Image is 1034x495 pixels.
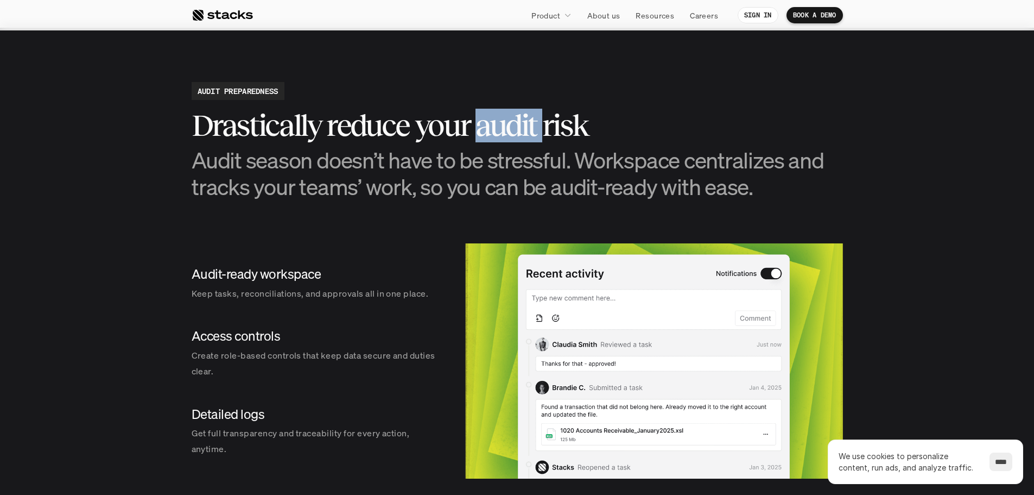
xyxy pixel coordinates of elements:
p: BOOK A DEMO [793,11,836,19]
p: Create role-based controls that keep data secure and duties clear. [192,348,443,379]
a: Resources [629,5,681,25]
a: Careers [683,5,725,25]
p: Careers [690,10,718,21]
p: About us [587,10,620,21]
a: BOOK A DEMO [786,7,843,23]
h3: Audit season doesn’t have to be stressful. Workspace centralizes and tracks your teams’ work, so ... [192,147,843,200]
h2: AUDIT PREPAREDNESS [198,85,278,97]
p: We use cookies to personalize content, run ads, and analyze traffic. [839,450,979,473]
p: Keep tasks, reconciliations, and approvals all in one place. [192,286,443,302]
p: Get full transparency and traceability for every action, anytime. [192,425,443,457]
h2: Drastically reduce your audit risk [192,109,843,142]
p: Product [531,10,560,21]
p: Resources [636,10,674,21]
h4: Detailed logs [192,405,443,424]
a: About us [581,5,626,25]
a: SIGN IN [738,7,778,23]
a: Privacy Policy [128,207,176,215]
p: SIGN IN [744,11,772,19]
h4: Audit-ready workspace [192,265,443,284]
h4: Access controls [192,327,443,346]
